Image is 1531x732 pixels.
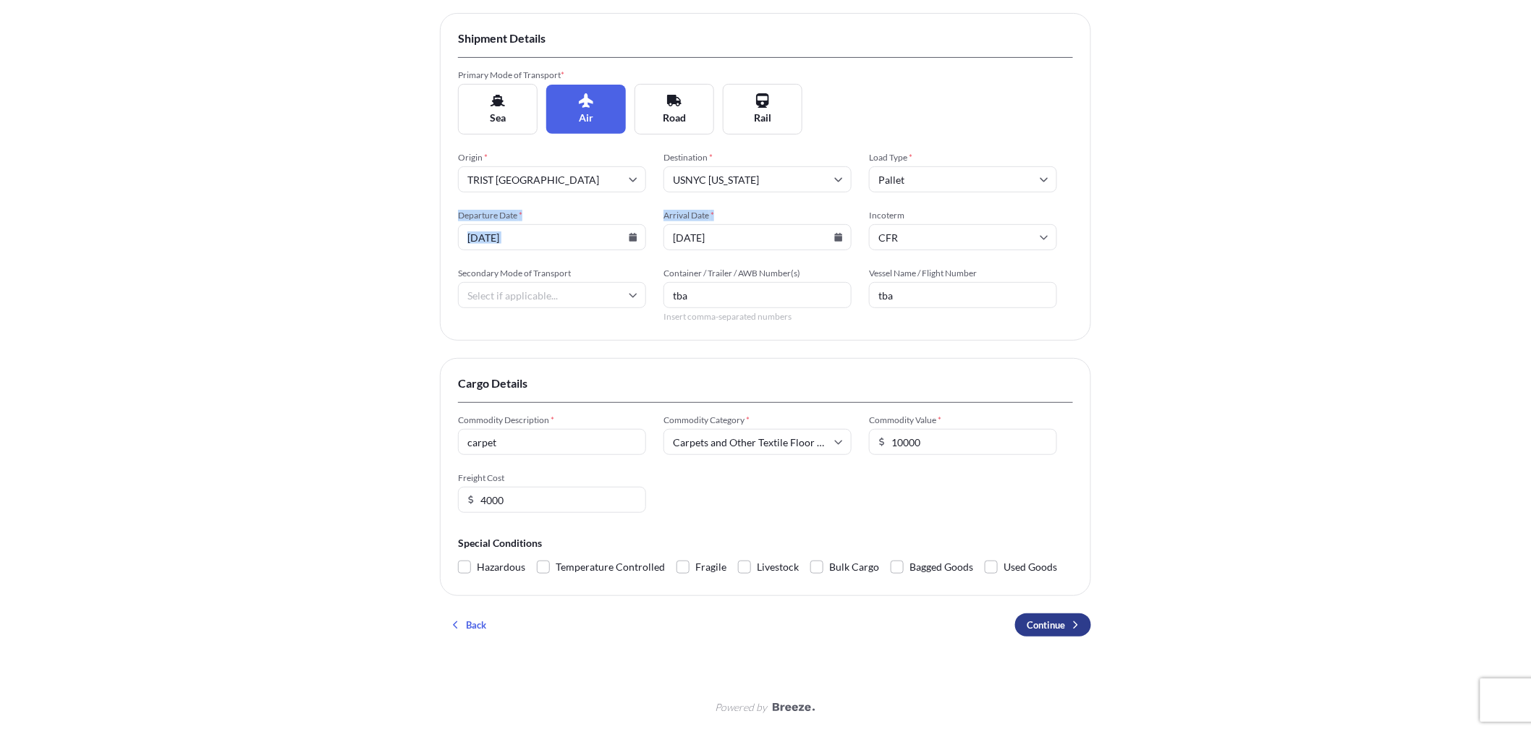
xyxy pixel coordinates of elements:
span: Rail [754,111,771,125]
span: Temperature Controlled [556,556,665,578]
input: MM/DD/YYYY [458,224,646,250]
span: Commodity Category [663,414,852,426]
button: Back [440,613,498,637]
span: Freight Cost [458,472,646,484]
p: Back [466,618,486,632]
span: Hazardous [477,556,525,578]
span: Origin [458,152,646,163]
span: Load Type [869,152,1057,163]
input: Enter amount [458,487,646,513]
input: Origin airport [458,166,646,192]
input: Select a commodity type [663,429,852,455]
span: Vessel Name / Flight Number [869,268,1057,279]
span: Incoterm [869,210,1057,221]
span: Insert comma-separated numbers [663,311,852,323]
span: Used Goods [1004,556,1057,578]
button: Road [635,84,714,135]
span: Fragile [695,556,726,578]
span: Sea [490,111,506,125]
input: MM/DD/YYYY [663,224,852,250]
span: Bulk Cargo [829,556,879,578]
span: Arrival Date [663,210,852,221]
input: Select... [869,166,1057,192]
span: Primary Mode of Transport [458,69,646,81]
span: Special Conditions [458,536,1073,550]
span: Livestock [757,556,799,578]
button: Continue [1015,613,1091,637]
input: Enter amount [869,429,1057,455]
span: Road [663,111,686,125]
span: Container / Trailer / AWB Number(s) [663,268,852,279]
input: Enter name [869,282,1057,308]
span: Secondary Mode of Transport [458,268,646,279]
input: Describe the commodity [458,429,646,455]
input: Destination airport [663,166,852,192]
input: Number1, number2,... [663,282,852,308]
span: Air [579,111,593,125]
span: Bagged Goods [909,556,973,578]
button: Air [546,85,626,134]
span: Powered by [715,700,767,715]
span: Commodity Description [458,414,646,426]
span: Shipment Details [458,31,1073,46]
span: Departure Date [458,210,646,221]
p: Continue [1027,618,1065,632]
button: Rail [723,84,802,135]
span: Commodity Value [869,414,1057,426]
span: Cargo Details [458,376,1073,391]
input: Select if applicable... [458,282,646,308]
input: Select... [869,224,1057,250]
span: Destination [663,152,852,163]
button: Sea [458,84,538,135]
